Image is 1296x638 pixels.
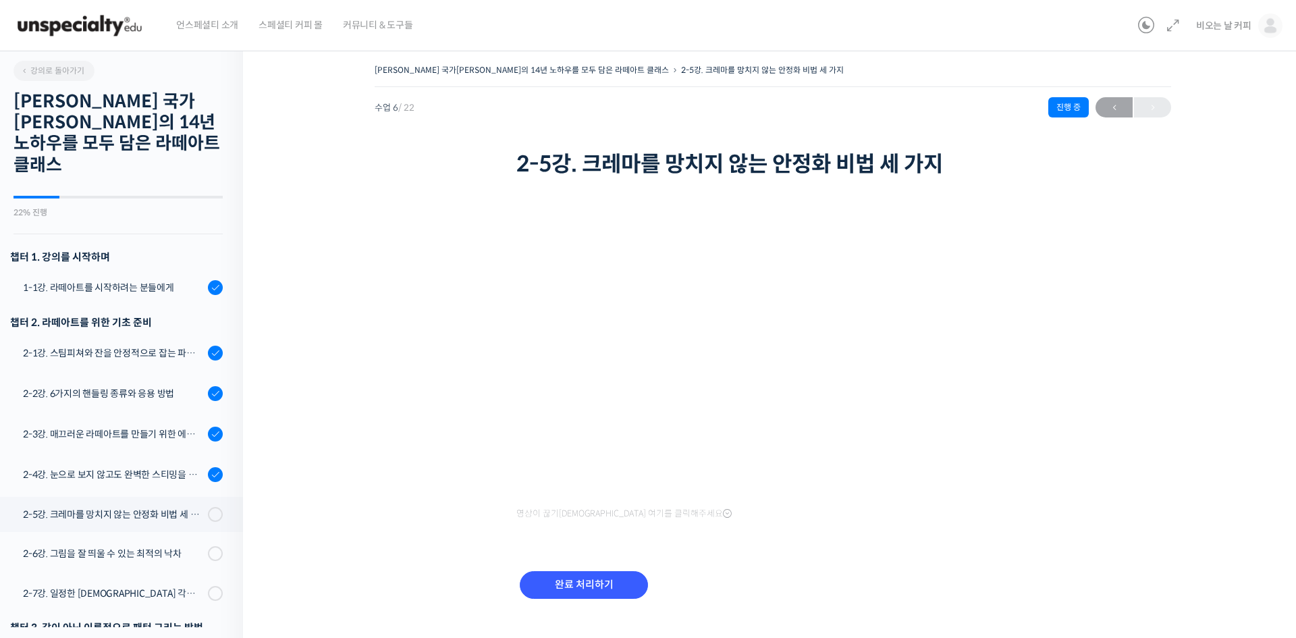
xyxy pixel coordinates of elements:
[1196,20,1251,32] span: 비오는 날 커피
[23,346,204,361] div: 2-1강. 스팀피쳐와 잔을 안정적으로 잡는 파지법 공식
[10,248,223,266] h3: 챕터 1. 강의를 시작하며
[13,61,94,81] a: 강의로 돌아가기
[398,102,414,113] span: / 22
[23,507,204,522] div: 2-5강. 크레마를 망치지 않는 안정화 비법 세 가지
[23,546,204,561] div: 2-6강. 그림을 잘 띄울 수 있는 최적의 낙차
[516,151,1029,177] h1: 2-5강. 크레마를 망치지 않는 안정화 비법 세 가지
[20,65,84,76] span: 강의로 돌아가기
[10,618,223,637] div: 챕터 3. 감이 아닌 이론적으로 패턴 그리는 방법
[1048,97,1089,117] div: 진행 중
[681,65,844,75] a: 2-5강. 크레마를 망치지 않는 안정화 비법 세 가지
[516,508,732,519] span: 영상이 끊기[DEMOGRAPHIC_DATA] 여기를 클릭해주세요
[23,280,204,295] div: 1-1강. 라떼아트를 시작하려는 분들에게
[13,91,223,176] h2: [PERSON_NAME] 국가[PERSON_NAME]의 14년 노하우를 모두 담은 라떼아트 클래스
[23,586,204,601] div: 2-7강. 일정한 [DEMOGRAPHIC_DATA] 각도를 완성하는 방법
[1096,97,1133,117] a: ←이전
[13,209,223,217] div: 22% 진행
[23,467,204,482] div: 2-4강. 눈으로 보지 않고도 완벽한 스티밍을 치는 노하우
[1096,99,1133,117] span: ←
[520,571,648,599] input: 완료 처리하기
[375,65,669,75] a: [PERSON_NAME] 국가[PERSON_NAME]의 14년 노하우를 모두 담은 라떼아트 클래스
[23,386,204,401] div: 2-2강. 6가지의 핸들링 종류와 응용 방법
[10,313,223,331] div: 챕터 2. 라떼아트를 위한 기초 준비
[23,427,204,442] div: 2-3강. 매끄러운 라떼아트를 만들기 위한 에스프레소 추출 방법
[375,103,414,112] span: 수업 6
